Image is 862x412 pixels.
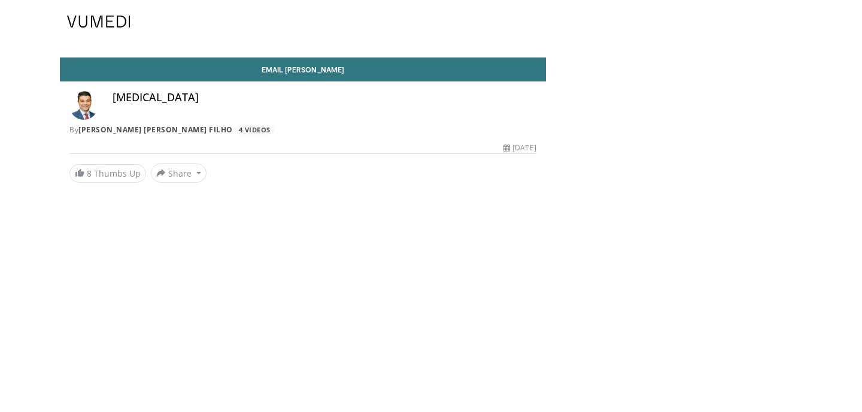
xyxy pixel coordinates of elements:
a: [PERSON_NAME] [PERSON_NAME] Filho [78,125,233,135]
a: Email [PERSON_NAME] [60,57,546,81]
a: 4 Videos [235,125,274,135]
img: VuMedi Logo [67,16,130,28]
div: By [69,125,536,135]
a: 8 Thumbs Up [69,164,146,183]
button: Share [151,163,207,183]
span: 8 [87,168,92,179]
img: Avatar [69,91,98,120]
div: [DATE] [503,143,536,153]
h4: [MEDICAL_DATA] [113,91,536,104]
